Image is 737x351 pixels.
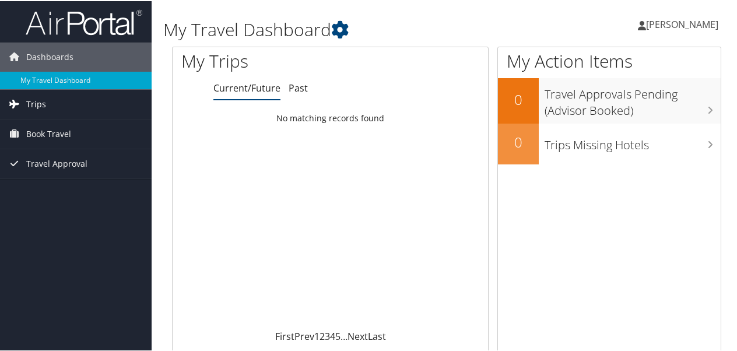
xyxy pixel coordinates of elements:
[163,16,541,41] h1: My Travel Dashboard
[545,79,721,118] h3: Travel Approvals Pending (Advisor Booked)
[498,48,721,72] h1: My Action Items
[289,80,308,93] a: Past
[498,89,539,108] h2: 0
[498,131,539,151] h2: 0
[638,6,730,41] a: [PERSON_NAME]
[294,329,314,342] a: Prev
[26,89,46,118] span: Trips
[181,48,348,72] h1: My Trips
[26,8,142,35] img: airportal-logo.png
[26,41,73,71] span: Dashboards
[26,118,71,148] span: Book Travel
[341,329,348,342] span: …
[173,107,488,128] td: No matching records found
[348,329,368,342] a: Next
[498,77,721,122] a: 0Travel Approvals Pending (Advisor Booked)
[275,329,294,342] a: First
[26,148,87,177] span: Travel Approval
[335,329,341,342] a: 5
[498,122,721,163] a: 0Trips Missing Hotels
[325,329,330,342] a: 3
[314,329,320,342] a: 1
[320,329,325,342] a: 2
[213,80,280,93] a: Current/Future
[330,329,335,342] a: 4
[368,329,386,342] a: Last
[545,130,721,152] h3: Trips Missing Hotels
[646,17,718,30] span: [PERSON_NAME]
